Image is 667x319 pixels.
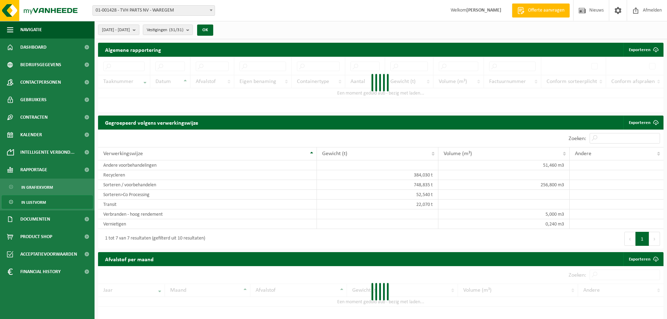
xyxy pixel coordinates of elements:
[98,116,205,129] h2: Gegroepeerd volgens verwerkingswijze
[20,228,52,245] span: Product Shop
[438,209,570,219] td: 5,000 m3
[98,200,317,209] td: Transit
[20,91,47,109] span: Gebruikers
[98,160,317,170] td: Andere voorbehandelingen
[92,5,215,16] span: 01-001428 - TVH PARTS NV - WAREGEM
[102,233,205,245] div: 1 tot 7 van 7 resultaten (gefilterd uit 10 resultaten)
[569,136,586,141] label: Zoeken:
[98,25,139,35] button: [DATE] - [DATE]
[103,151,143,157] span: Verwerkingswijze
[98,219,317,229] td: Vernietigen
[649,232,660,246] button: Next
[20,39,47,56] span: Dashboard
[20,263,61,280] span: Financial History
[20,21,42,39] span: Navigatie
[93,6,215,15] span: 01-001428 - TVH PARTS NV - WAREGEM
[98,170,317,180] td: Recycleren
[635,232,649,246] button: 1
[169,28,183,32] count: (31/31)
[147,25,183,35] span: Vestigingen
[444,151,472,157] span: Volume (m³)
[2,180,93,194] a: In grafiekvorm
[98,190,317,200] td: Sorteren>Co Processing
[322,151,347,157] span: Gewicht (t)
[98,209,317,219] td: Verbranden - hoog rendement
[317,170,438,180] td: 384,030 t
[21,181,53,194] span: In grafiekvorm
[526,7,566,14] span: Offerte aanvragen
[2,195,93,209] a: In lijstvorm
[575,151,591,157] span: Andere
[20,245,77,263] span: Acceptatievoorwaarden
[21,196,46,209] span: In lijstvorm
[438,219,570,229] td: 0,240 m3
[623,252,663,266] a: Exporteren
[20,126,42,144] span: Kalender
[20,109,48,126] span: Contracten
[20,144,75,161] span: Intelligente verbond...
[512,4,570,18] a: Offerte aanvragen
[98,43,168,57] h2: Algemene rapportering
[20,161,47,179] span: Rapportage
[317,200,438,209] td: 22,070 t
[623,43,663,57] button: Exporteren
[197,25,213,36] button: OK
[98,252,161,266] h2: Afvalstof per maand
[20,56,61,74] span: Bedrijfsgegevens
[98,180,317,190] td: Sorteren / voorbehandelen
[466,8,501,13] strong: [PERSON_NAME]
[624,232,635,246] button: Previous
[317,180,438,190] td: 748,835 t
[623,116,663,130] a: Exporteren
[317,190,438,200] td: 52,540 t
[20,74,61,91] span: Contactpersonen
[20,210,50,228] span: Documenten
[143,25,193,35] button: Vestigingen(31/31)
[438,160,570,170] td: 51,460 m3
[438,180,570,190] td: 256,800 m3
[102,25,130,35] span: [DATE] - [DATE]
